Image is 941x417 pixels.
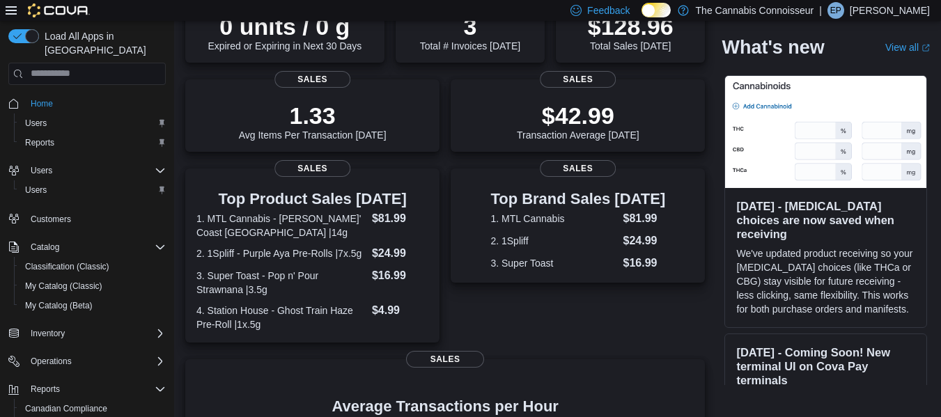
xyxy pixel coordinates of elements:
dd: $81.99 [623,210,666,227]
a: Customers [25,211,77,228]
span: Inventory [25,325,166,342]
span: Reports [25,137,54,148]
h2: What's new [722,36,824,58]
p: | [819,2,822,19]
span: Home [25,95,166,112]
span: Users [25,162,166,179]
span: Dark Mode [641,17,642,18]
p: [PERSON_NAME] [850,2,930,19]
a: Reports [20,134,60,151]
span: My Catalog (Beta) [20,297,166,314]
span: Home [31,98,53,109]
dt: 2. 1Spliff [490,234,617,248]
span: Catalog [25,239,166,255]
p: 1.33 [239,102,387,129]
span: Inventory [31,328,65,339]
button: Catalog [25,239,65,255]
div: Elysha Park [827,2,844,19]
dt: 4. Station House - Ghost Train Haze Pre-Roll |1x.5g [196,304,366,331]
p: 3 [420,13,520,40]
button: Inventory [25,325,70,342]
button: Users [25,162,58,179]
dd: $16.99 [623,255,666,272]
button: Catalog [3,237,171,257]
span: Sales [274,71,351,88]
span: Users [25,118,47,129]
dt: 2. 1Spliff - Purple Aya Pre-Rolls |7x.5g [196,246,366,260]
button: Reports [3,379,171,399]
a: Users [20,182,52,198]
dd: $81.99 [372,210,428,227]
dd: $4.99 [372,302,428,319]
button: My Catalog (Beta) [14,296,171,315]
span: Feedback [587,3,630,17]
p: The Cannabis Connoisseur [696,2,814,19]
button: Users [14,180,171,200]
div: Total # Invoices [DATE] [420,13,520,52]
span: EP [830,2,841,19]
h4: Average Transactions per Hour [196,398,694,415]
button: Classification (Classic) [14,257,171,276]
a: Home [25,95,59,112]
span: Customers [31,214,71,225]
h3: Top Brand Sales [DATE] [490,191,665,207]
div: Avg Items Per Transaction [DATE] [239,102,387,141]
span: Sales [406,351,484,368]
span: Catalog [31,242,59,253]
span: Reports [31,384,60,395]
span: Operations [25,353,166,370]
span: Users [31,165,52,176]
button: Customers [3,208,171,228]
span: Operations [31,356,72,367]
span: Users [25,184,47,196]
input: Dark Mode [641,3,671,17]
a: My Catalog (Classic) [20,278,108,294]
span: Classification (Classic) [20,258,166,275]
span: My Catalog (Classic) [20,278,166,294]
div: Expired or Expiring in Next 30 Days [208,13,361,52]
button: Reports [25,381,65,398]
div: Total Sales [DATE] [588,13,674,52]
p: $42.99 [517,102,639,129]
button: Operations [3,352,171,371]
a: Classification (Classic) [20,258,115,275]
svg: External link [921,44,930,52]
dd: $16.99 [372,267,428,284]
button: Users [3,161,171,180]
span: Reports [20,134,166,151]
span: Sales [540,71,616,88]
p: We've updated product receiving so your [MEDICAL_DATA] choices (like THCa or CBG) stay visible fo... [736,246,915,316]
span: Canadian Compliance [25,403,107,414]
span: Load All Apps in [GEOGRAPHIC_DATA] [39,29,166,57]
dt: 1. MTL Cannabis [490,212,617,226]
span: Users [20,182,166,198]
a: My Catalog (Beta) [20,297,98,314]
span: Canadian Compliance [20,400,166,417]
button: Operations [25,353,77,370]
div: Transaction Average [DATE] [517,102,639,141]
button: Reports [14,133,171,152]
span: Reports [25,381,166,398]
p: 0 units / 0 g [208,13,361,40]
dd: $24.99 [372,245,428,262]
span: My Catalog (Classic) [25,281,102,292]
h3: [DATE] - Coming Soon! New terminal UI on Cova Pay terminals [736,345,915,387]
h3: Top Product Sales [DATE] [196,191,428,207]
span: Sales [540,160,616,177]
span: Sales [274,160,351,177]
dt: 3. Super Toast - Pop n' Pour Strawnana |3.5g [196,269,366,297]
a: Users [20,115,52,132]
a: View allExternal link [885,42,930,53]
button: Inventory [3,324,171,343]
h3: [DATE] - [MEDICAL_DATA] choices are now saved when receiving [736,199,915,241]
span: Users [20,115,166,132]
span: My Catalog (Beta) [25,300,93,311]
dd: $24.99 [623,233,666,249]
span: Classification (Classic) [25,261,109,272]
button: Home [3,93,171,113]
img: Cova [28,3,90,17]
span: Customers [25,210,166,227]
dt: 3. Super Toast [490,256,617,270]
button: Users [14,113,171,133]
a: Canadian Compliance [20,400,113,417]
